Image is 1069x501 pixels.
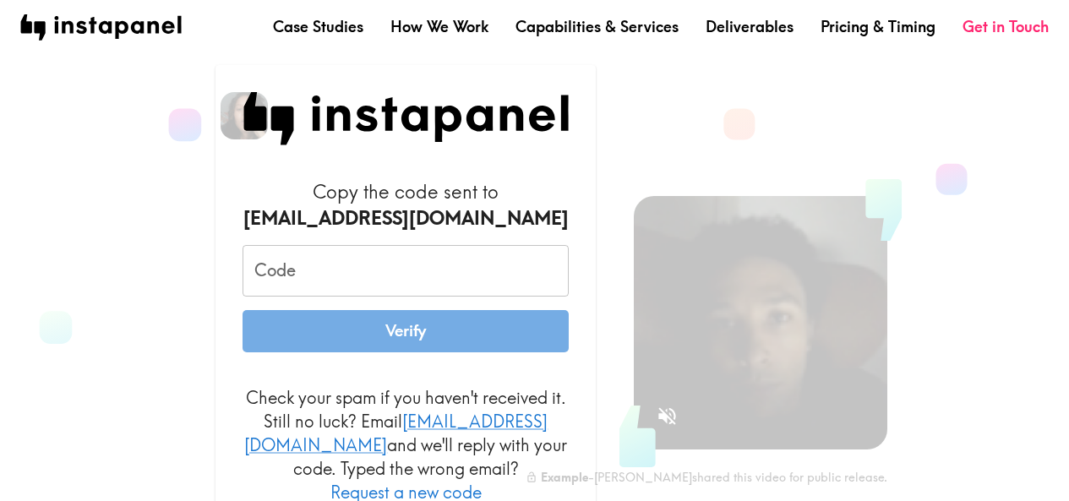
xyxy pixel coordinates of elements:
a: [EMAIL_ADDRESS][DOMAIN_NAME] [244,411,548,455]
img: instapanel [20,14,182,41]
a: Get in Touch [963,16,1049,37]
a: Pricing & Timing [821,16,935,37]
h6: Copy the code sent to [243,179,569,231]
button: Sound is off [649,398,685,434]
img: Kelly [221,92,268,139]
a: How We Work [390,16,488,37]
input: xxx_xxx_xxx [243,245,569,297]
a: Case Studies [273,16,363,37]
a: Deliverables [706,16,794,37]
button: Verify [243,310,569,352]
b: Example [541,470,588,485]
img: Instapanel [243,92,569,145]
div: [EMAIL_ADDRESS][DOMAIN_NAME] [243,205,569,231]
div: - [PERSON_NAME] shared this video for public release. [526,470,887,485]
a: Capabilities & Services [515,16,679,37]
